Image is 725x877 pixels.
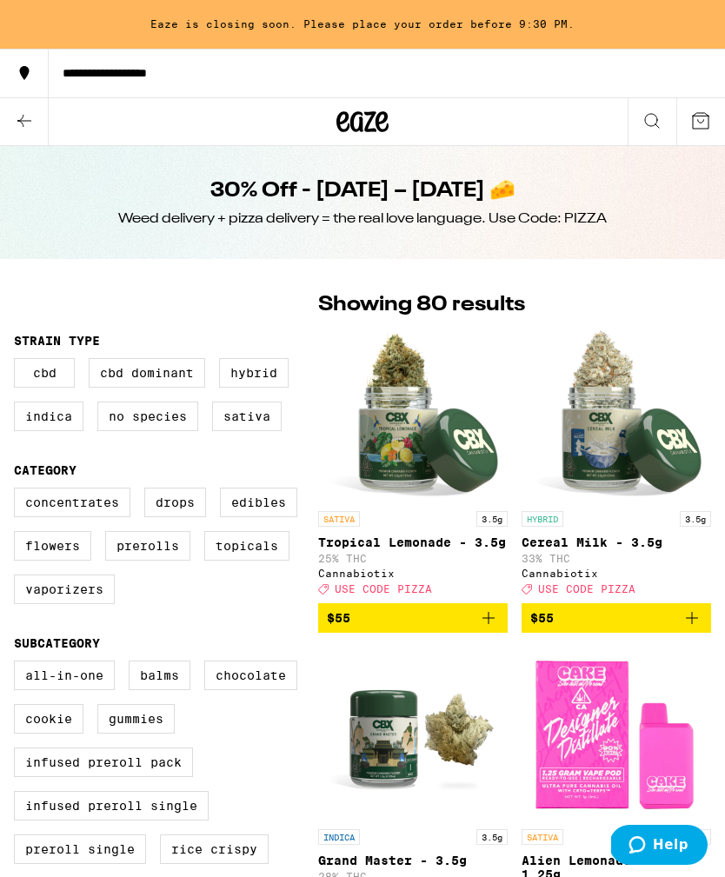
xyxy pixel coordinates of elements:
legend: Strain Type [14,334,100,348]
span: USE CODE PIZZA [335,583,432,595]
p: SATIVA [522,829,563,845]
label: Indica [14,402,83,431]
label: Sativa [212,402,282,431]
p: 25% THC [318,553,508,564]
span: USE CODE PIZZA [538,583,635,595]
label: Vaporizers [14,575,115,604]
a: Open page for Tropical Lemonade - 3.5g from Cannabiotix [318,329,508,603]
label: Hybrid [219,358,289,388]
p: Tropical Lemonade - 3.5g [318,535,508,549]
label: Topicals [204,531,289,561]
label: Gummies [97,704,175,734]
p: SATIVA [318,511,360,527]
p: 3.5g [476,511,508,527]
img: Cannabiotix - Grand Master - 3.5g [326,647,500,821]
p: 3.5g [476,829,508,845]
label: Preroll Single [14,834,146,864]
p: Showing 80 results [318,290,711,320]
label: Edibles [220,488,297,517]
p: Cereal Milk - 3.5g [522,535,711,549]
label: Flowers [14,531,91,561]
div: Weed delivery + pizza delivery = the real love language. Use Code: PIZZA [118,209,607,229]
label: No Species [97,402,198,431]
div: Cannabiotix [318,568,508,579]
p: 3.5g [680,511,711,527]
label: Drops [144,488,206,517]
h1: 30% Off - [DATE] – [DATE] 🧀 [210,176,515,206]
label: Infused Preroll Pack [14,747,193,777]
img: Cannabiotix - Cereal Milk - 3.5g [529,329,703,502]
label: Balms [129,661,190,690]
div: Cannabiotix [522,568,711,579]
span: $55 [530,611,554,625]
p: 33% THC [522,553,711,564]
p: Grand Master - 3.5g [318,854,508,867]
p: INDICA [318,829,360,845]
label: Concentrates [14,488,130,517]
legend: Subcategory [14,636,100,650]
label: All-In-One [14,661,115,690]
img: Cannabiotix - Tropical Lemonade - 3.5g [326,329,500,502]
label: Rice Crispy [160,834,269,864]
label: CBD [14,358,75,388]
p: HYBRID [522,511,563,527]
button: Add to bag [522,603,711,633]
label: Cookie [14,704,83,734]
a: Open page for Cereal Milk - 3.5g from Cannabiotix [522,329,711,603]
label: Infused Preroll Single [14,791,209,821]
span: $55 [327,611,350,625]
label: Prerolls [105,531,190,561]
legend: Category [14,463,76,477]
label: Chocolate [204,661,297,690]
iframe: Opens a widget where you can find more information [611,825,708,868]
label: CBD Dominant [89,358,205,388]
img: Cake She Hits Different - Alien Lemonade AIO - 1.25g [529,647,703,821]
button: Add to bag [318,603,508,633]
